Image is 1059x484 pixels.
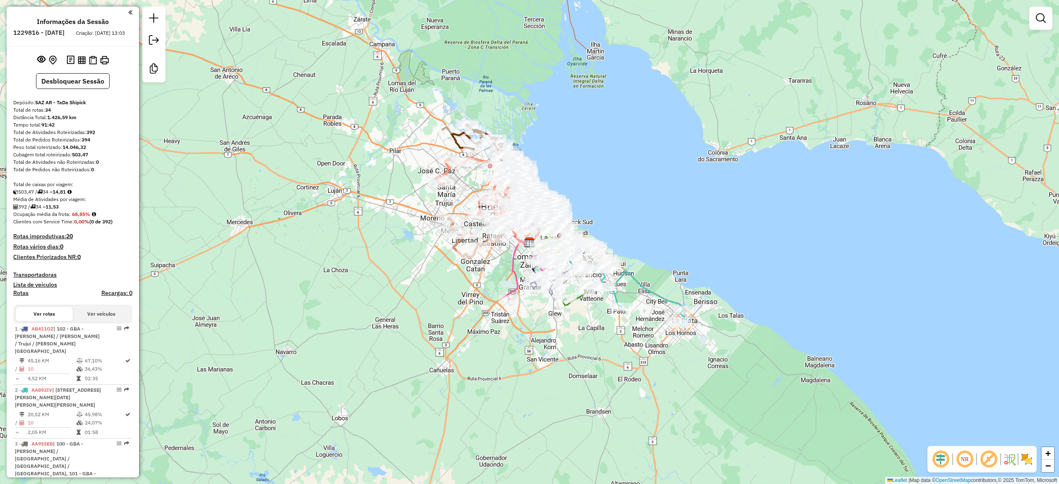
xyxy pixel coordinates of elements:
[60,243,63,250] strong: 0
[36,73,110,89] button: Desbloquear Sessão
[128,7,132,17] a: Clique aqui para minimizar o painel
[13,290,29,297] a: Rotas
[146,32,162,50] a: Exportar sessão
[13,271,132,278] h4: Transportadoras
[92,212,96,217] em: Média calculada utilizando a maior ocupação (%Peso ou %Cubagem) de cada rota da sessão. Rotas cro...
[47,114,77,120] strong: 1.426,59 km
[979,449,999,469] span: Exibir rótulo
[84,357,125,365] td: 67,10%
[36,53,47,67] button: Exibir sessão original
[98,54,110,66] button: Imprimir Rotas
[73,29,128,37] div: Criação: [DATE] 13:03
[15,419,19,427] td: /
[13,158,132,166] div: Total de Atividades não Roteirizadas:
[15,326,100,354] span: | 102 - GBA - [PERSON_NAME] / [PERSON_NAME] / Trujui / [PERSON_NAME][GEOGRAPHIC_DATA]
[84,374,125,383] td: 02:35
[13,121,132,129] div: Tempo total:
[47,54,58,67] button: Centralizar mapa no depósito ou ponto de apoio
[53,189,66,195] strong: 14,81
[15,428,19,436] td: =
[15,365,19,373] td: /
[1033,10,1049,26] a: Exibir filtros
[15,387,101,408] span: | [STREET_ADDRESS][PERSON_NAME][DATE][PERSON_NAME][PERSON_NAME]
[77,420,83,425] i: % de utilização da cubagem
[67,189,72,194] i: Meta Caixas/viagem: 1,00 Diferença: 13,81
[72,151,88,158] strong: 503,47
[13,233,132,240] h4: Rotas improdutivas:
[19,412,24,417] i: Distância Total
[124,441,129,446] em: Rota exportada
[15,374,19,383] td: =
[1020,453,1033,466] img: Exibir/Ocultar setores
[81,137,90,143] strong: 394
[13,203,132,211] div: 392 / 34 =
[89,218,113,225] strong: (0 de 392)
[77,358,83,363] i: % de utilização do peso
[30,204,36,209] i: Total de rotas
[41,122,55,128] strong: 91:42
[887,477,907,483] a: Leaflet
[27,410,76,419] td: 20,52 KM
[96,159,99,165] strong: 0
[74,218,89,225] strong: 0,00%
[19,358,24,363] i: Distância Total
[35,99,86,105] strong: SAZ AR - TaDa Shipick
[1003,453,1016,466] img: Fluxo de ruas
[77,367,83,371] i: % de utilização da cubagem
[931,449,951,469] span: Ocultar deslocamento
[13,196,132,203] div: Média de Atividades por viagem:
[1042,460,1054,472] a: Zoom out
[19,367,24,371] i: Total de Atividades
[125,412,130,417] i: Rota otimizada
[13,188,132,196] div: 503,47 / 34 =
[524,237,535,248] img: SAZ AR - TaDa Shipick
[13,136,132,144] div: Total de Pedidos Roteirizados:
[885,477,1059,484] div: Map data © contributors,© 2025 TomTom, Microsoft
[84,428,125,436] td: 01:58
[13,151,132,158] div: Cubagem total roteirizado:
[27,419,76,427] td: 10
[13,204,18,209] i: Total de Atividades
[13,144,132,151] div: Peso total roteirizado:
[15,326,100,354] span: 1 -
[46,204,59,210] strong: 11,53
[45,107,51,113] strong: 34
[1042,447,1054,460] a: Zoom in
[117,387,122,392] em: Opções
[13,29,65,36] h6: 1229816 - [DATE]
[117,326,122,331] em: Opções
[77,376,81,381] i: Tempo total em rota
[84,410,125,419] td: 45,98%
[76,54,87,65] button: Visualizar relatório de Roteirização
[13,114,132,121] div: Distância Total:
[27,428,76,436] td: 2,05 KM
[72,211,90,217] strong: 68,85%
[13,211,70,217] span: Ocupação média da frota:
[13,254,132,261] h4: Clientes Priorizados NR:
[31,441,53,447] span: AA955EB
[13,281,132,288] h4: Lista de veículos
[27,374,76,383] td: 4,52 KM
[125,358,130,363] i: Rota otimizada
[73,307,130,321] button: Ver veículos
[65,54,76,67] button: Logs desbloquear sessão
[13,189,18,194] i: Cubagem total roteirizado
[77,253,81,261] strong: 0
[91,166,94,173] strong: 0
[146,60,162,79] a: Criar modelo
[31,326,53,332] span: AB411OZ
[77,412,83,417] i: % de utilização do peso
[62,144,86,150] strong: 14.046,32
[13,166,132,173] div: Total de Pedidos não Roteirizados:
[37,18,109,26] h4: Informações da Sessão
[37,189,43,194] i: Total de rotas
[16,307,73,321] button: Ver rotas
[13,218,74,225] span: Clientes com Service Time:
[124,326,129,331] em: Rota exportada
[66,232,73,240] strong: 20
[908,477,910,483] span: |
[117,441,122,446] em: Opções
[84,365,125,373] td: 36,43%
[27,357,76,365] td: 45,16 KM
